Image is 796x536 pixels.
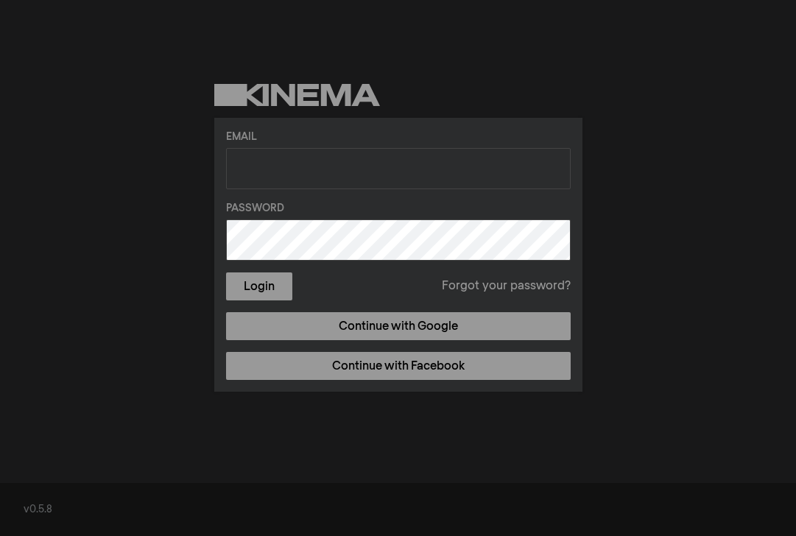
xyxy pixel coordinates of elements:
[226,201,571,216] label: Password
[442,278,571,295] a: Forgot your password?
[24,502,772,518] div: v0.5.8
[226,312,571,340] a: Continue with Google
[226,272,292,300] button: Login
[226,130,571,145] label: Email
[226,352,571,380] a: Continue with Facebook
